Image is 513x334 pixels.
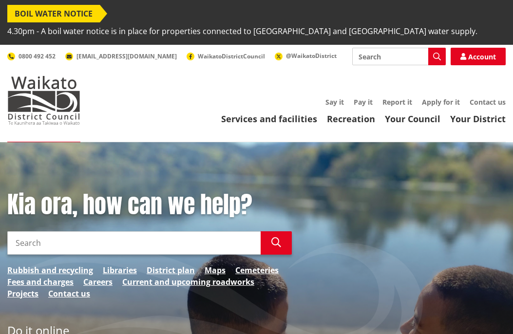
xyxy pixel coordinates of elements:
a: Cemeteries [235,264,279,276]
span: BOIL WATER NOTICE [7,5,100,22]
a: Current and upcoming roadworks [122,276,254,288]
a: Projects [7,288,38,299]
span: 0800 492 452 [19,52,56,60]
input: Search input [7,231,261,255]
a: [EMAIL_ADDRESS][DOMAIN_NAME] [65,52,177,60]
img: Waikato District Council - Te Kaunihera aa Takiwaa o Waikato [7,76,80,125]
a: @WaikatoDistrict [275,52,337,60]
a: District plan [147,264,195,276]
a: Account [451,48,506,65]
h1: Kia ora, how can we help? [7,191,292,219]
a: WaikatoDistrictCouncil [187,52,265,60]
span: WaikatoDistrictCouncil [198,52,265,60]
a: Maps [205,264,226,276]
a: Contact us [470,97,506,107]
a: Pay it [354,97,373,107]
a: Report it [382,97,412,107]
a: Your District [450,113,506,125]
a: Your Council [385,113,440,125]
a: Apply for it [422,97,460,107]
a: Careers [83,276,113,288]
a: Fees and charges [7,276,74,288]
a: Recreation [327,113,375,125]
a: Rubbish and recycling [7,264,93,276]
a: Contact us [48,288,90,299]
input: Search input [352,48,446,65]
a: 0800 492 452 [7,52,56,60]
a: Services and facilities [221,113,317,125]
span: [EMAIL_ADDRESS][DOMAIN_NAME] [76,52,177,60]
a: Say it [325,97,344,107]
a: Libraries [103,264,137,276]
span: @WaikatoDistrict [286,52,337,60]
span: 4.30pm - A boil water notice is in place for properties connected to [GEOGRAPHIC_DATA] and [GEOGR... [7,22,477,40]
